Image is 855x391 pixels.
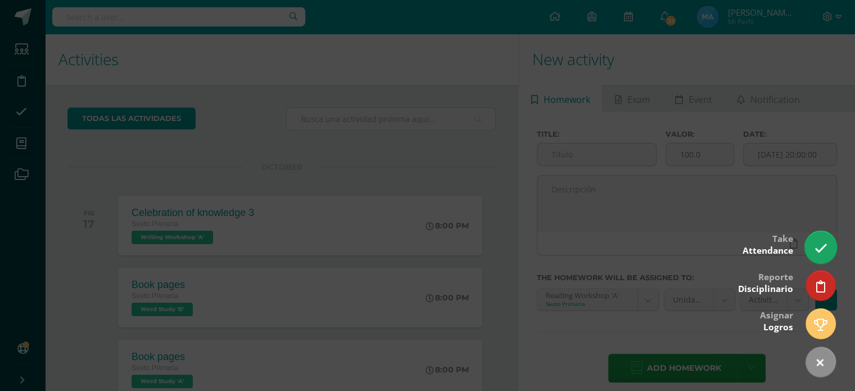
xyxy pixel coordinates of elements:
[760,302,793,339] div: Asignar
[738,283,793,295] span: Disciplinario
[738,264,793,300] div: Reporte
[763,321,793,333] span: Logros
[743,226,793,262] div: Take
[743,245,793,257] span: Attendance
